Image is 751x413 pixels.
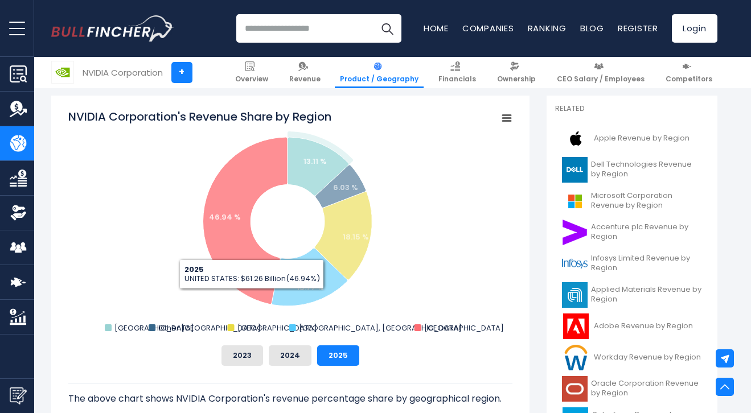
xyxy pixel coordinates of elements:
span: Financials [438,75,476,84]
a: Financials [433,57,481,88]
a: Product / Geography [335,57,424,88]
a: Oracle Corporation Revenue by Region [555,373,709,404]
a: Companies [462,22,514,34]
img: AAPL logo [562,126,590,151]
svg: NVIDIA Corporation's Revenue Share by Region [68,109,512,336]
img: ORCL logo [562,376,588,402]
span: Dell Technologies Revenue by Region [591,160,702,179]
a: Infosys Limited Revenue by Region [555,248,709,279]
button: 2023 [221,345,263,366]
button: Search [373,14,401,43]
img: WDAY logo [562,345,590,370]
span: Oracle Corporation Revenue by Region [591,379,702,398]
span: CEO Salary / Employees [557,75,645,84]
img: ADBE logo [562,313,590,339]
a: Competitors [660,57,717,88]
text: 13.11 % [303,156,327,167]
span: Apple Revenue by Region [594,134,690,143]
button: 2024 [269,345,311,366]
tspan: NVIDIA Corporation's Revenue Share by Region [68,109,331,125]
img: NVDA logo [52,61,73,83]
text: 15.77 % [297,282,324,293]
a: Applied Materials Revenue by Region [555,279,709,311]
span: Ownership [497,75,536,84]
text: 18.15 % [343,232,369,242]
a: Dell Technologies Revenue by Region [555,154,709,185]
a: Adobe Revenue by Region [555,311,709,342]
text: [GEOGRAPHIC_DATA] [114,323,194,333]
a: Accenture plc Revenue by Region [555,217,709,248]
img: AMAT logo [562,282,588,308]
span: Workday Revenue by Region [594,353,701,362]
a: Blog [580,22,604,34]
button: 2025 [317,345,359,366]
img: Bullfincher logo [51,15,174,42]
a: Login [672,14,717,43]
p: Related [555,104,709,114]
a: + [171,62,192,83]
span: Revenue [289,75,321,84]
img: Ownership [10,204,27,221]
a: Apple Revenue by Region [555,123,709,154]
img: ACN logo [562,220,588,245]
text: [GEOGRAPHIC_DATA], [GEOGRAPHIC_DATA] [298,323,461,333]
span: Applied Materials Revenue by Region [591,285,702,304]
span: Adobe Revenue by Region [594,321,693,331]
a: Overview [230,57,273,88]
span: Product / Geography [340,75,418,84]
div: NVIDIA Corporation [83,66,163,79]
a: Ranking [528,22,567,34]
a: Ownership [492,57,541,88]
text: 46.94 % [209,212,241,222]
a: Revenue [284,57,326,88]
span: Infosys Limited Revenue by Region [591,254,702,273]
span: Competitors [666,75,712,84]
a: Register [618,22,658,34]
span: Accenture plc Revenue by Region [591,222,702,242]
img: DELL logo [562,157,588,183]
text: [GEOGRAPHIC_DATA] [424,323,503,333]
a: Home [424,22,449,34]
img: MSFT logo [562,188,588,214]
span: Overview [235,75,268,84]
p: The above chart shows NVIDIA Corporation's revenue percentage share by geographical region. [68,392,512,406]
text: 6.03 % [333,182,358,193]
a: Workday Revenue by Region [555,342,709,373]
text: Other [GEOGRAPHIC_DATA] [158,323,261,333]
text: [GEOGRAPHIC_DATA] [237,323,317,333]
img: INFY logo [562,251,588,276]
span: Microsoft Corporation Revenue by Region [591,191,702,210]
a: Microsoft Corporation Revenue by Region [555,185,709,217]
a: Go to homepage [51,15,174,42]
a: CEO Salary / Employees [552,57,650,88]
